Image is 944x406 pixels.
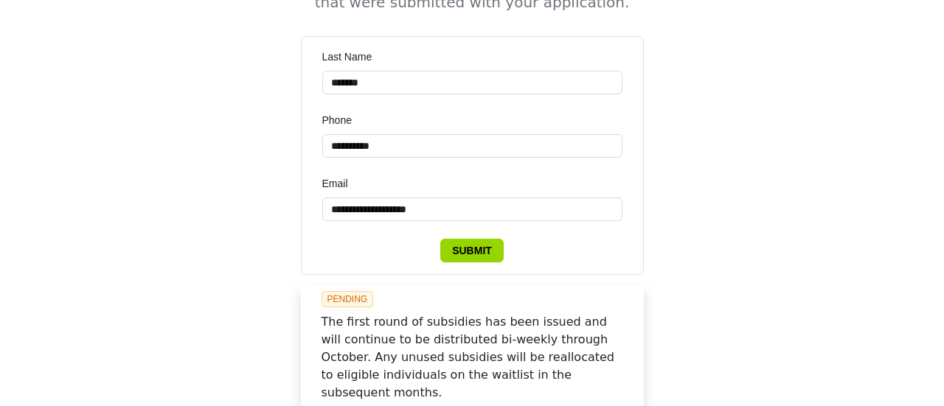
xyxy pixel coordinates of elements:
[322,291,374,307] span: PENDING
[322,134,622,158] input: Phone
[452,242,492,259] span: Submit
[440,239,504,262] button: Submit
[313,313,632,402] p: The first round of subsidies has been issued and will continue to be distributed bi-weekly throug...
[322,49,383,65] label: Last Name
[322,197,622,221] input: Email
[322,112,362,128] label: Phone
[322,71,622,94] input: Last Name
[322,175,358,192] label: Email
